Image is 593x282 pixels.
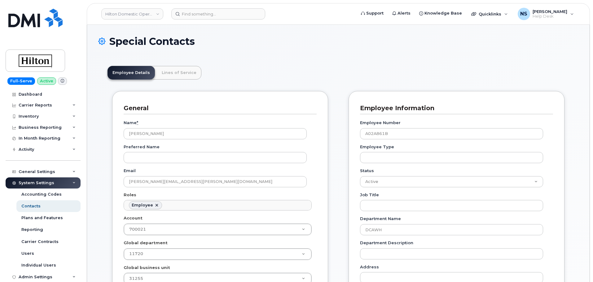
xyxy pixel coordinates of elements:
a: 11720 [124,249,311,260]
label: Status [360,168,374,174]
label: Account [124,215,143,221]
label: Job Title [360,192,379,198]
h3: General [124,104,312,112]
label: Roles [124,192,136,198]
abbr: required [137,120,138,125]
label: Employee Number [360,120,401,126]
label: Global business unit [124,265,170,271]
h1: Special Contacts [98,36,578,47]
h3: Employee Information [360,104,548,112]
span: 700021 [129,227,146,232]
a: 700021 [124,224,311,235]
label: Global department [124,240,168,246]
span: 11720 [129,251,143,256]
label: Preferred Name [124,144,160,150]
label: Name [124,120,138,126]
label: Email [124,168,136,174]
a: Lines of Service [157,66,201,80]
a: Employee Details [108,66,155,80]
span: 31255 [129,276,143,281]
div: Employee [132,203,153,208]
label: Employee Type [360,144,394,150]
label: Address [360,264,379,270]
label: Department Description [360,240,413,246]
label: Department Name [360,216,401,222]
